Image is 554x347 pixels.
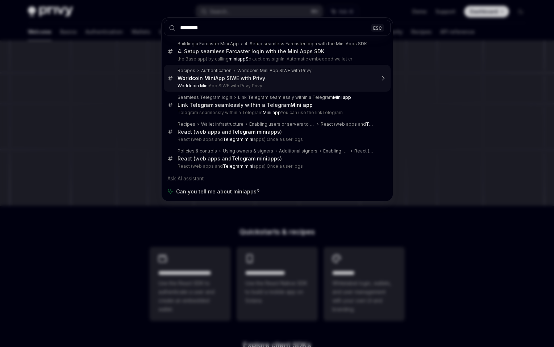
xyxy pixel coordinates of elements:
[178,148,217,154] div: Policies & controls
[178,83,209,88] b: Worldcoin Mini
[321,121,375,127] div: React (web apps and apps)
[178,121,195,127] div: Recipes
[232,155,267,162] b: Telegram mini
[279,148,317,154] div: Additional signers
[178,48,324,55] div: 4. Setup seamless Farcaster login with the Mini Apps SDK
[245,41,367,47] div: 4. Setup seamless Farcaster login with the Mini Apps SDK
[371,24,384,32] div: ESC
[223,148,273,154] div: Using owners & signers
[229,56,249,62] b: miniappS
[178,75,265,81] div: App SIWE with Privy
[178,41,239,47] div: Building a Farcaster Mini App
[176,188,259,195] span: Can you tell me about miniapps?
[178,75,215,81] b: Worldcoin Mini
[178,110,375,116] p: Telegram seamlessly within a Telegram You can use the linkTelegram
[291,102,313,108] b: Mini app
[238,95,351,100] div: Link Telegram seamlessly within a Telegram
[178,137,375,142] p: React (web apps and apps) Once a user logs
[178,163,375,169] p: React (web apps and apps) Once a user logs
[223,163,253,169] b: Telegram mini
[237,68,312,74] div: Worldcoin Mini App SIWE with Privy
[263,110,280,115] b: Mini app
[178,155,282,162] div: React (web apps and apps)
[354,148,375,154] div: React (web apps and apps)
[323,148,349,154] div: Enabling users or servers to execute transactions
[178,95,232,100] div: Seamless Telegram login
[178,56,375,62] p: the Base app) by calling dk.actions.signIn. Automatic embedded wallet cr
[178,102,313,108] div: Link Telegram seamlessly within a Telegram
[178,129,282,135] div: React (web apps and apps)
[178,83,375,89] p: App SIWE with Privy Privy
[178,68,195,74] div: Recipes
[201,68,232,74] div: Authentication
[232,129,267,135] b: Telegram mini
[249,121,315,127] div: Enabling users or servers to execute transactions
[366,121,397,127] b: Telegram mini
[223,137,253,142] b: Telegram mini
[333,95,351,100] b: Mini app
[201,121,243,127] div: Wallet infrastructure
[164,172,391,185] div: Ask AI assistant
